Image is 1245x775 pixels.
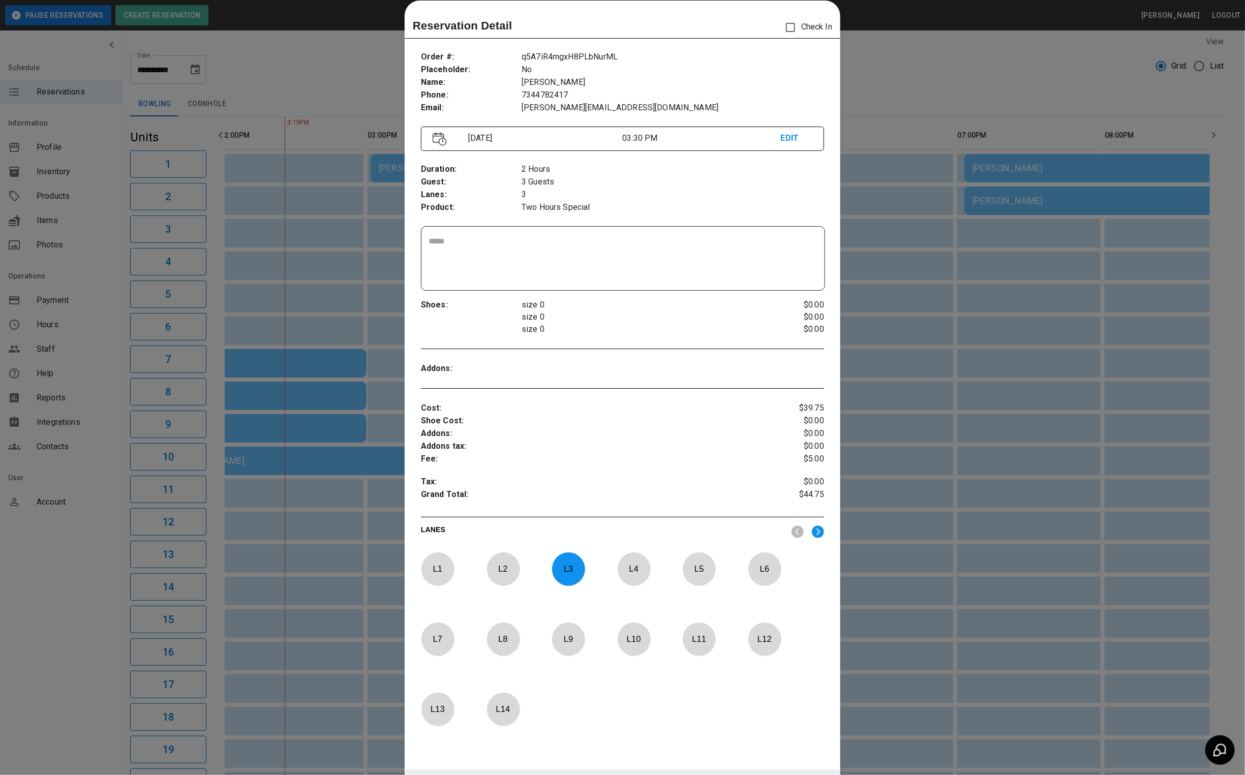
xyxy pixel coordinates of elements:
[792,525,804,538] img: nav_left.svg
[421,51,522,64] p: Order # :
[780,17,832,38] p: Check In
[757,402,824,415] p: $39.75
[421,89,522,102] p: Phone :
[421,557,454,581] p: L 1
[522,201,824,214] p: Two Hours Special
[522,163,824,176] p: 2 Hours
[421,163,522,176] p: Duration :
[421,488,757,504] p: Grand Total :
[757,488,824,504] p: $44.75
[617,557,651,581] p: L 4
[757,453,824,466] p: $5.00
[682,557,716,581] p: L 5
[421,476,757,488] p: Tax :
[757,440,824,453] p: $0.00
[522,76,824,89] p: [PERSON_NAME]
[433,132,447,146] img: Vector
[781,132,812,145] p: EDIT
[421,524,783,539] p: LANES
[757,323,824,335] p: $0.00
[522,102,824,114] p: [PERSON_NAME][EMAIL_ADDRESS][DOMAIN_NAME]
[522,176,824,189] p: 3 Guests
[617,627,651,651] p: L 10
[421,299,522,312] p: Shoes :
[522,299,757,311] p: size 0
[421,453,757,466] p: Fee :
[421,176,522,189] p: Guest :
[682,627,716,651] p: L 11
[464,132,622,144] p: [DATE]
[421,427,757,440] p: Addons :
[421,697,454,721] p: L 13
[522,323,757,335] p: size 0
[421,362,522,375] p: Addons :
[421,102,522,114] p: Email :
[421,415,757,427] p: Shoe Cost :
[552,627,585,651] p: L 9
[421,76,522,89] p: Name :
[522,51,824,64] p: q5A7iR4mgxH8PLbNurML
[622,132,780,144] p: 03:30 PM
[413,17,512,34] p: Reservation Detail
[487,697,520,721] p: L 14
[757,476,824,488] p: $0.00
[421,64,522,76] p: Placeholder :
[487,627,520,651] p: L 8
[522,311,757,323] p: size 0
[421,189,522,201] p: Lanes :
[522,64,824,76] p: No
[522,189,824,201] p: 3
[748,627,781,651] p: L 12
[757,299,824,311] p: $0.00
[748,557,781,581] p: L 6
[757,415,824,427] p: $0.00
[552,557,585,581] p: L 3
[421,201,522,214] p: Product :
[812,525,824,538] img: right.svg
[487,557,520,581] p: L 2
[421,627,454,651] p: L 7
[757,311,824,323] p: $0.00
[421,440,757,453] p: Addons tax :
[522,89,824,102] p: 7344782417
[757,427,824,440] p: $0.00
[421,402,757,415] p: Cost :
